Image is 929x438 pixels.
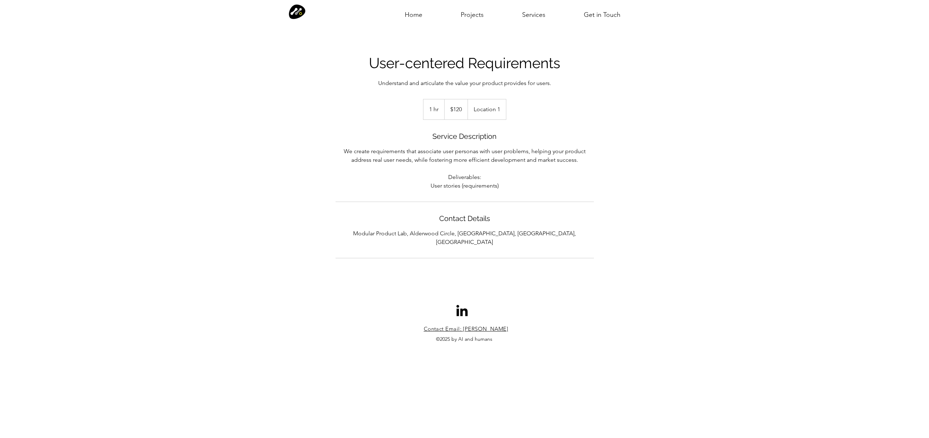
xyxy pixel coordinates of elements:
span: 1 hr [429,106,438,113]
a: Contact Email: [PERSON_NAME] [424,325,508,332]
ul: Social Bar [454,302,470,319]
h2: Service Description [336,131,594,141]
a: Projects [442,3,503,20]
p: Modular Product Lab, Alderwood Circle, [GEOGRAPHIC_DATA], [GEOGRAPHIC_DATA], [GEOGRAPHIC_DATA] [336,229,594,246]
span: ©2025 by AI and humans [436,336,492,342]
span: Location 1 [468,99,506,119]
p: Projects [458,3,487,27]
div: $120 [444,99,468,119]
a: Home [386,3,442,20]
p: Services [519,3,548,27]
p: We create requirements that associate user personas with user problems, helping your product addr... [336,147,594,190]
h2: Contact Details [336,213,594,223]
p: Home [402,3,425,27]
img: Modular Logo icon only.png [289,4,305,19]
h1: User-centered Requirements [369,53,560,73]
img: LinkedIn [454,302,470,319]
p: Get in Touch [581,3,623,27]
a: Services [503,3,565,20]
nav: Site [386,3,640,20]
p: Understand and articulate the value your product provides for users. [369,79,560,88]
a: Get in Touch [565,3,640,20]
